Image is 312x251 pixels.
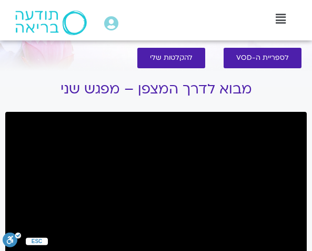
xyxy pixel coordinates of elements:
[150,54,193,62] span: להקלטות שלי
[15,11,87,35] img: תודעה בריאה
[224,48,301,68] a: לספריית ה-VOD
[5,81,307,97] h1: מבוא לדרך המצפן – מפגש שני
[137,48,205,68] a: להקלטות שלי
[236,54,289,62] span: לספריית ה-VOD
